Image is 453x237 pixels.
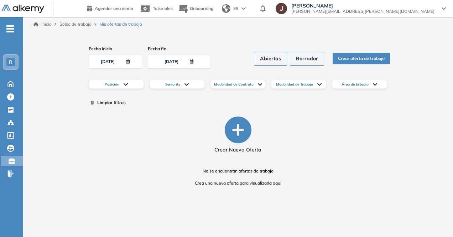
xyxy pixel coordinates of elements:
[333,53,390,64] button: Crear oferta de trabajo
[210,80,266,89] div: Modalidad de Contrato
[1,5,44,14] img: Logo
[214,117,261,154] button: Crear Nueva Oferta
[222,4,230,13] img: world
[124,83,128,86] img: Ícono de flecha
[332,80,387,89] div: Área de Estudio
[188,180,288,186] span: Crea una nueva oferta para visualizarla aquí
[260,55,281,62] span: Abiertas
[258,83,262,86] img: Ícono de flecha
[290,52,324,66] button: Borrador
[214,146,261,154] span: Crear Nueva Oferta
[89,46,145,52] span: Fecha inicio
[9,59,12,65] span: R
[190,6,213,11] span: Onboarding
[89,55,142,68] button: [DATE]
[373,83,377,86] img: Ícono de flecha
[291,3,434,9] span: [PERSON_NAME]
[86,97,130,108] button: Limpiar filtros
[95,6,133,11] span: Agendar una demo
[153,6,173,11] span: Tutoriales
[271,80,326,89] div: Modalidad de Trabajo
[87,4,133,12] a: Agendar una demo
[165,82,182,87] span: Seniority
[89,80,144,89] div: Posición
[233,5,239,12] span: ES
[6,28,14,30] i: -
[276,82,314,87] span: Modalidad de Trabajo
[178,1,213,16] button: Onboarding
[105,82,121,87] span: Posición
[148,55,210,68] button: [DATE]
[184,83,189,86] img: Ícono de flecha
[99,21,142,27] span: Mis ofertas de trabajo
[59,21,92,27] span: Bolsa de trabajo
[214,82,255,87] span: Modalidad de Contrato
[291,9,434,14] span: [PERSON_NAME][EMAIL_ADDRESS][PERSON_NAME][DOMAIN_NAME]
[148,46,213,52] span: Fecha fin
[338,55,385,62] span: Crear oferta de trabajo
[317,83,322,86] img: Ícono de flecha
[33,21,52,27] a: Inicio
[254,52,287,66] button: Abiertas
[296,55,318,62] span: Borrador
[150,80,205,89] div: Seniority
[342,82,370,87] span: Área de Estudio
[188,168,288,174] span: No se encuentran ofertas de trabajo
[241,7,246,10] img: arrow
